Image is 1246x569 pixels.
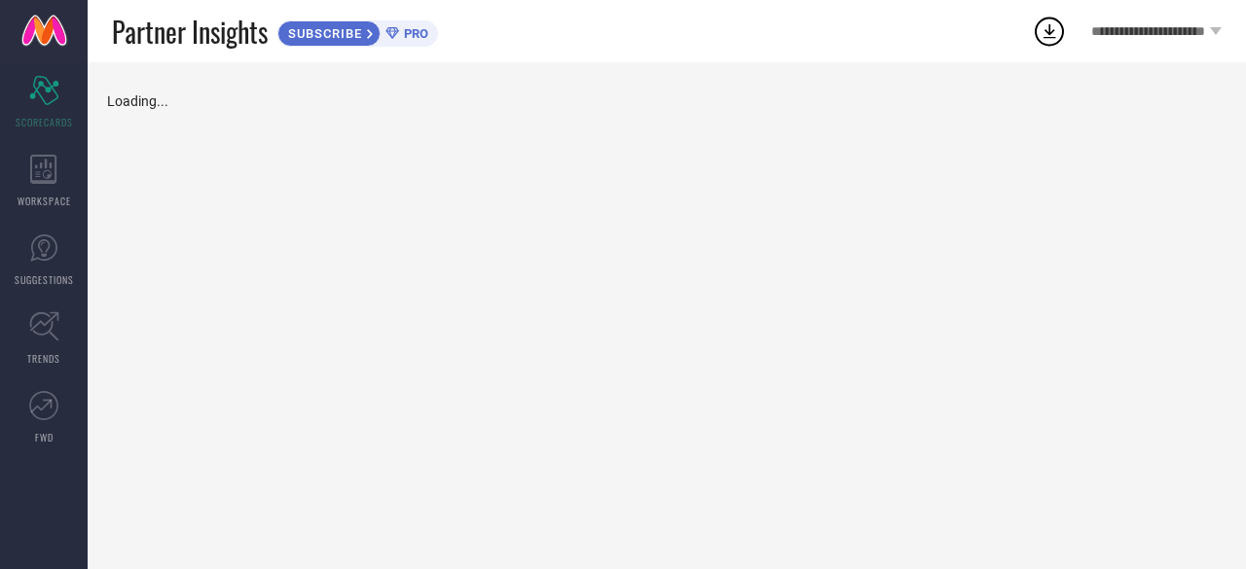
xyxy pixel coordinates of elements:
[277,16,438,47] a: SUBSCRIBEPRO
[15,272,74,287] span: SUGGESTIONS
[278,26,367,41] span: SUBSCRIBE
[1032,14,1067,49] div: Open download list
[399,26,428,41] span: PRO
[35,430,54,445] span: FWD
[16,115,73,129] span: SCORECARDS
[107,93,168,109] span: Loading...
[27,351,60,366] span: TRENDS
[112,12,268,52] span: Partner Insights
[18,194,71,208] span: WORKSPACE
